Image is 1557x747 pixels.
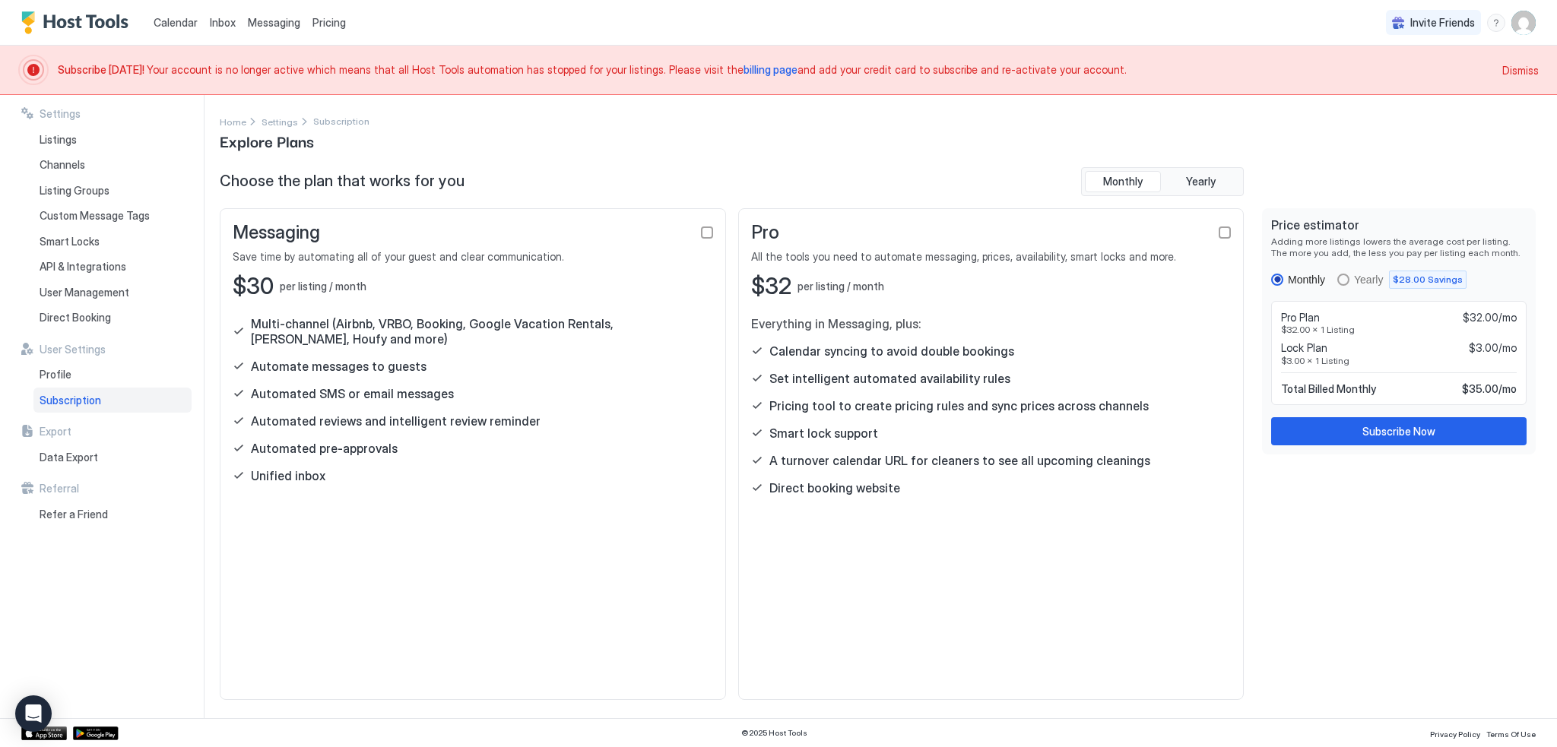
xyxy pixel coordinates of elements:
span: Pro Plan [1281,311,1320,324]
span: Subscribe [DATE]! [58,63,147,76]
div: yearly [1337,271,1467,289]
span: Choose the plan that works for you [220,172,465,191]
span: Pro [751,221,779,244]
div: Breadcrumb [220,113,246,129]
button: Monthly [1085,171,1161,192]
span: per listing / month [280,280,366,293]
a: Refer a Friend [33,502,192,527]
span: Subscription [40,394,101,407]
span: Price estimator [1271,217,1527,233]
span: Monthly [1103,175,1143,188]
a: Listing Groups [33,178,192,204]
div: Dismiss [1502,62,1539,78]
span: Smart lock support [769,426,878,441]
span: Messaging [248,16,300,29]
span: Automated SMS or email messages [251,386,454,401]
span: $3.00 x 1 Listing [1281,355,1517,366]
span: Automate messages to guests [251,359,427,374]
div: monthly [1271,274,1325,286]
span: Multi-channel (Airbnb, VRBO, Booking, Google Vacation Rentals, [PERSON_NAME], Houfy and more) [251,316,713,347]
span: Custom Message Tags [40,209,150,223]
a: Subscription [33,388,192,413]
span: API & Integrations [40,260,126,274]
span: Invite Friends [1410,16,1475,30]
a: Profile [33,362,192,388]
div: Breadcrumb [262,113,298,129]
a: Direct Booking [33,305,192,331]
span: Breadcrumb [313,116,369,127]
span: Home [220,116,246,128]
span: Messaging [233,221,320,244]
button: Yearly [1164,171,1240,192]
span: Settings [40,107,81,121]
span: $32.00/mo [1463,311,1517,324]
a: Settings [262,113,298,129]
div: RadioGroup [1271,271,1527,289]
a: API & Integrations [33,254,192,280]
span: Pricing tool to create pricing rules and sync prices across channels [769,398,1149,413]
span: Direct Booking [40,311,111,324]
a: Host Tools Logo [21,11,135,34]
span: Calendar syncing to avoid double bookings [769,343,1014,359]
span: User Settings [40,343,106,356]
div: Monthly [1288,274,1325,286]
span: Privacy Policy [1430,730,1480,739]
span: All the tools you need to automate messaging, prices, availability, smart locks and more. [751,250,1232,264]
span: Lock Plan [1281,341,1327,355]
a: Terms Of Use [1486,725,1536,741]
a: Privacy Policy [1430,725,1480,741]
div: menu [1487,14,1505,32]
a: Inbox [210,14,236,30]
span: Settings [262,116,298,128]
span: Explore Plans [220,129,314,152]
span: Unified inbox [251,468,325,483]
div: Open Intercom Messenger [15,695,52,732]
div: Yearly [1354,274,1383,286]
a: Custom Message Tags [33,203,192,229]
div: checkbox [1219,226,1231,239]
span: $35.00 / mo [1462,382,1517,396]
span: Pricing [312,16,346,30]
span: Listings [40,133,77,147]
a: Data Export [33,445,192,470]
span: Total Billed Monthly [1281,382,1376,396]
span: $3.00/mo [1469,341,1517,355]
span: Profile [40,368,71,381]
span: billing page [744,63,798,76]
span: $28.00 Savings [1393,273,1463,286]
div: User profile [1511,11,1536,35]
a: Google Play Store [73,726,119,740]
span: Your account is no longer active which means that all Host Tools automation has stopped for your ... [58,63,1493,77]
a: Channels [33,152,192,178]
span: User Management [40,286,129,299]
span: Yearly [1186,175,1218,188]
a: Listings [33,127,192,153]
span: Data Export [40,451,98,464]
span: Direct booking website [769,480,900,495]
div: Subscribe Now [1362,423,1435,439]
div: tab-group [1081,167,1244,196]
div: checkbox [701,226,713,239]
span: Smart Locks [40,235,100,248]
a: User Management [33,280,192,305]
a: Calendar [154,14,198,30]
a: Messaging [248,14,300,30]
span: Inbox [210,16,236,29]
span: Channels [40,158,85,172]
span: Set intelligent automated availability rules [769,371,1010,386]
button: Subscribe Now [1271,417,1527,445]
span: Save time by automating all of your guest and clear communication. [233,250,713,264]
span: $32.00 x 1 Listing [1281,324,1517,335]
a: App Store [21,726,67,740]
span: Listing Groups [40,184,109,198]
span: Export [40,425,71,438]
span: $30 [233,272,274,301]
span: Automated reviews and intelligent review reminder [251,413,541,429]
span: per listing / month [798,280,884,293]
span: Automated pre-approvals [251,441,398,456]
span: $32 [751,272,791,301]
